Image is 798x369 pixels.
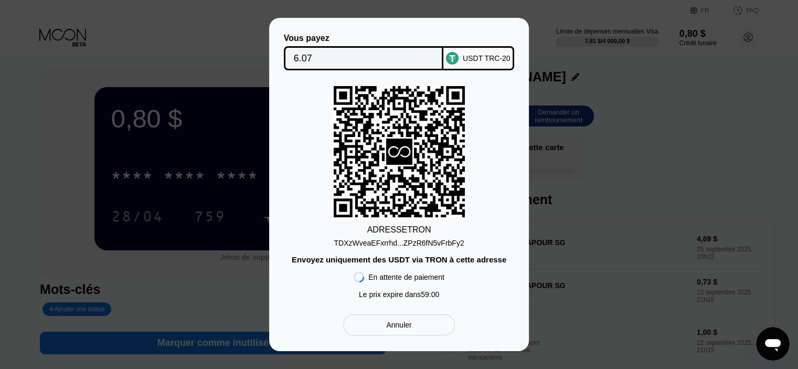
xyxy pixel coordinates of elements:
font: Vous payez [284,34,329,43]
font: Annuler [386,321,411,329]
font: 59 [421,290,429,299]
font: TDXzWveaEFxrrhd...ZPzR6fN5vFrbFy2 [334,239,464,247]
font: Envoyez uniquement des USDT via TRON à cette adresse [292,255,506,264]
div: TDXzWveaEFxrrhd...ZPzR6fN5vFrbFy2 [334,235,464,247]
font: ADRESSE [367,225,407,234]
font: : [429,290,431,299]
font: Le prix expire dans [359,290,421,299]
font: En attente de paiement [368,273,444,281]
font: USDT TRC-20 [463,54,510,62]
div: Vous payezUSDT TRC-20 [285,34,513,70]
font: TRON [407,225,431,234]
div: Annuler [343,314,455,335]
font: 00 [431,290,440,299]
iframe: Bouton de lancement de la fenêtre de messagerie, conversation en cours [756,327,790,361]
